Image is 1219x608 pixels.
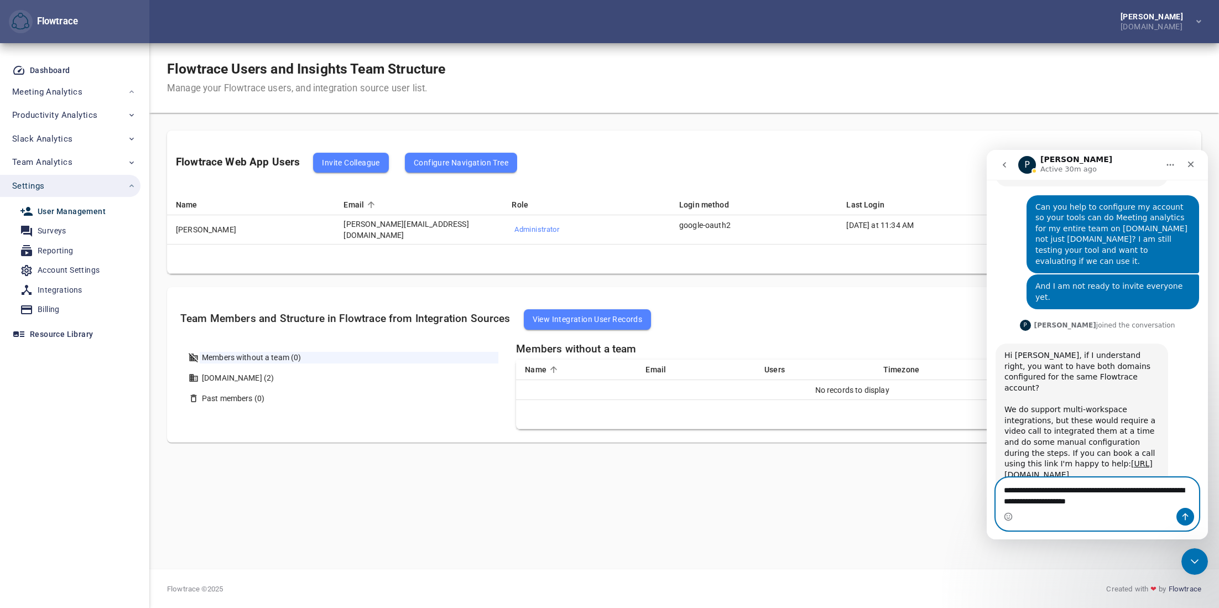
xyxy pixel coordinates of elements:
[167,82,445,95] div: Manage your Flowtrace users, and integration source user list.
[645,363,680,376] span: Email
[512,198,657,211] div: Role
[9,194,181,370] div: Hi [PERSON_NAME], if I understand right, you want to have both domains configured for the same Fl...
[679,220,825,231] p: google-oauth2
[679,198,825,211] div: Login method
[679,198,743,211] span: Login method
[1106,584,1201,594] div: Created with
[524,309,652,329] button: View Integration User Records
[9,194,212,394] div: Petri says…
[12,155,72,169] span: Team Analytics
[38,205,106,219] div: User Management
[335,215,503,245] td: [PERSON_NAME][EMAIL_ADDRESS][DOMAIN_NAME]
[180,300,1188,338] h5: Team Members and Structure in Flowtrace from Integration Sources
[1121,20,1187,30] div: [DOMAIN_NAME]
[313,153,388,173] button: Invite Colleague
[883,363,934,376] span: Timezone
[987,150,1208,539] iframe: Intercom live chat
[200,372,498,384] div: [DOMAIN_NAME] (2)
[12,85,82,99] span: Meeting Analytics
[38,224,66,238] div: Surveys
[30,328,93,341] div: Resource Library
[764,363,799,376] span: Users
[17,362,26,371] button: Emoji picker
[514,224,654,236] span: Administrator
[1103,9,1210,34] button: [PERSON_NAME][DOMAIN_NAME]
[883,363,1009,376] div: Timezone
[167,584,223,594] span: Flowtrace © 2025
[38,303,60,316] div: Billing
[846,220,991,231] p: [DATE] at 11:34 AM
[512,198,543,211] span: Role
[405,153,517,173] button: Configure Navigation Tree
[33,15,78,28] div: Flowtrace
[516,380,1188,400] td: No records to display
[9,328,212,358] textarea: Message…
[18,200,173,363] div: Hi [PERSON_NAME], if I understand right, you want to have both domains configured for the same Fl...
[414,156,508,169] span: Configure Navigation Tree
[846,198,898,211] span: Last Login
[200,352,498,363] div: Members without a team (0)
[516,343,1188,356] h5: Members without a team
[200,393,498,404] div: Past members (0)
[846,198,991,211] div: Last Login
[525,363,623,376] div: Name
[30,64,70,77] div: Dashboard
[176,198,212,211] span: Name
[9,10,33,34] button: Flowtrace
[1169,584,1201,594] a: Flowtrace
[38,263,100,277] div: Account Settings
[9,10,78,34] div: Flowtrace
[12,179,44,193] span: Settings
[176,198,321,211] div: Name
[1181,548,1208,575] iframe: Intercom live chat
[343,198,489,211] div: Email
[167,61,445,77] h1: Flowtrace Users and Insights Team Structure
[322,156,379,169] span: Invite Colleague
[512,221,657,238] button: Administrator
[38,244,74,258] div: Reporting
[167,215,335,245] td: [PERSON_NAME]
[1159,584,1166,594] span: by
[12,132,72,146] span: Slack Analytics
[12,13,29,30] img: Flowtrace
[533,313,643,326] span: View Integration User Records
[38,283,82,297] div: Integrations
[764,363,861,376] div: Users
[343,198,378,211] span: Email
[1148,584,1159,594] span: ❤
[12,108,97,122] span: Productivity Analytics
[176,144,517,181] div: Flowtrace Web App Users
[1121,13,1187,20] div: [PERSON_NAME]
[525,363,561,376] span: Name
[190,358,207,376] button: Send a message…
[645,363,742,376] div: Email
